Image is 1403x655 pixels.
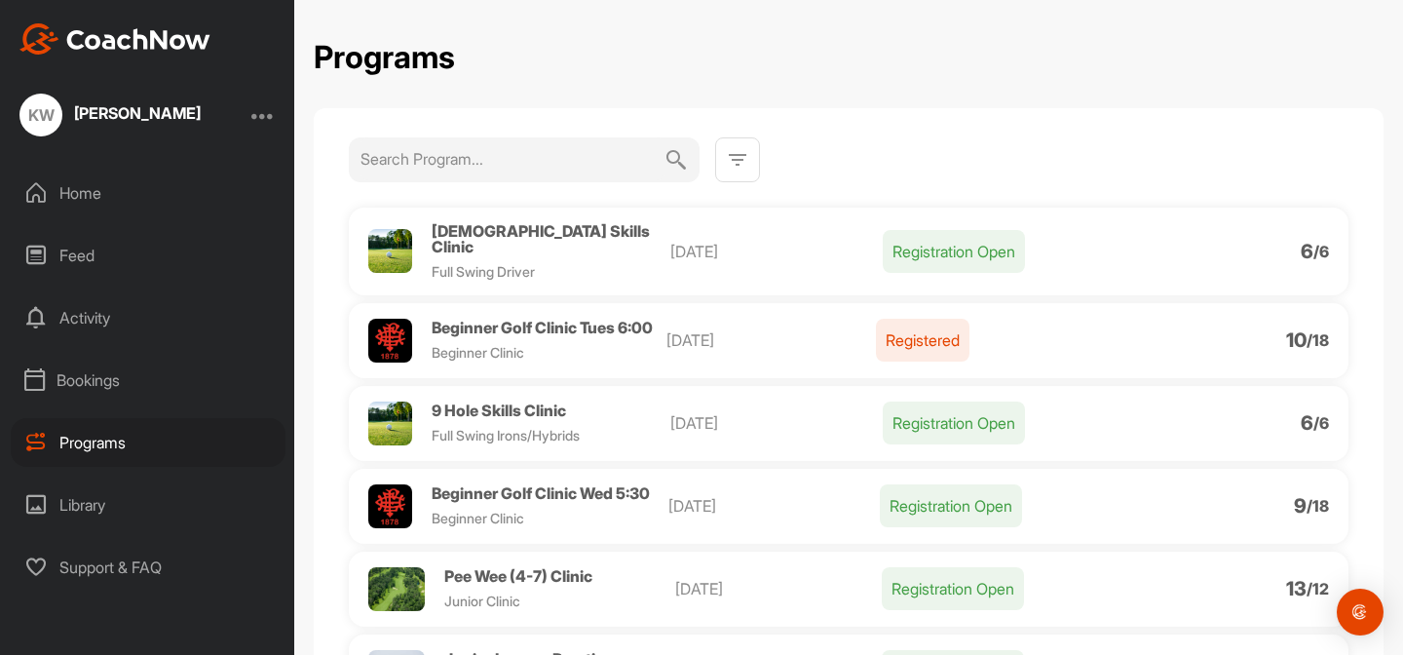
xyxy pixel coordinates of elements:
[444,593,520,609] span: Junior Clinic
[368,229,412,273] img: Profile picture
[1294,498,1307,514] p: 9
[666,328,876,352] p: [DATE]
[670,411,884,435] p: [DATE]
[11,418,285,467] div: Programs
[883,230,1025,273] p: Registration Open
[664,137,688,182] img: svg+xml;base64,PHN2ZyB3aWR0aD0iMjQiIGhlaWdodD0iMjQiIHZpZXdCb3g9IjAgMCAyNCAyNCIgZmlsbD0ibm9uZSIgeG...
[314,39,455,77] h2: Programs
[11,169,285,217] div: Home
[11,481,285,529] div: Library
[368,484,412,528] img: Profile picture
[1301,244,1313,259] p: 6
[670,240,884,263] p: [DATE]
[880,484,1022,527] p: Registration Open
[444,566,592,586] span: Pee Wee (4-7) Clinic
[726,148,749,172] img: svg+xml;base64,PHN2ZyB3aWR0aD0iMjQiIGhlaWdodD0iMjQiIHZpZXdCb3g9IjAgMCAyNCAyNCIgZmlsbD0ibm9uZSIgeG...
[11,293,285,342] div: Activity
[11,231,285,280] div: Feed
[368,402,412,445] img: Profile picture
[432,510,524,526] span: Beginner Clinic
[432,263,535,280] span: Full Swing Driver
[19,23,210,55] img: CoachNow
[1313,415,1329,431] p: / 6
[360,137,664,180] input: Search Program...
[882,567,1024,610] p: Registration Open
[11,356,285,405] div: Bookings
[1286,581,1307,597] p: 13
[368,319,412,363] img: Profile picture
[432,483,650,503] span: Beginner Golf Clinic Wed 5:30
[1286,332,1307,348] p: 10
[368,567,425,611] img: Profile picture
[876,319,969,362] p: Registered
[675,577,882,600] p: [DATE]
[1337,589,1384,636] div: Open Intercom Messenger
[668,494,880,518] p: [DATE]
[432,401,566,420] span: 9 Hole Skills Clinic
[74,105,201,121] div: [PERSON_NAME]
[432,221,650,256] span: [DEMOGRAPHIC_DATA] Skills Clinic
[1307,581,1329,597] p: / 12
[432,427,580,443] span: Full Swing Irons/Hybrids
[432,318,653,337] span: Beginner Golf Clinic Tues 6:00
[19,94,62,136] div: KW
[1307,332,1329,348] p: / 18
[1307,498,1329,514] p: / 18
[883,402,1025,444] p: Registration Open
[1301,415,1313,431] p: 6
[432,344,524,361] span: Beginner Clinic
[11,543,285,592] div: Support & FAQ
[1313,244,1329,259] p: / 6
